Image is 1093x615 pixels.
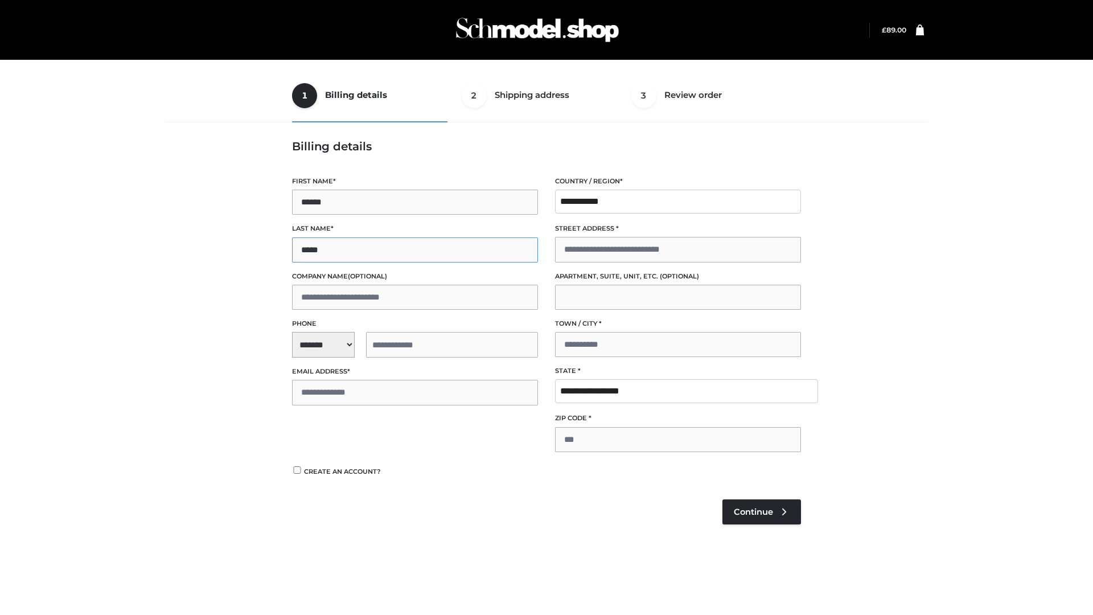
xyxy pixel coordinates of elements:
span: Continue [734,507,773,517]
input: Create an account? [292,466,302,474]
label: Town / City [555,318,801,329]
img: Schmodel Admin 964 [452,7,623,52]
a: £89.00 [882,26,906,34]
label: Company name [292,271,538,282]
span: (optional) [660,272,699,280]
span: £ [882,26,886,34]
label: Last name [292,223,538,234]
bdi: 89.00 [882,26,906,34]
label: First name [292,176,538,187]
a: Continue [722,499,801,524]
label: Street address [555,223,801,234]
h3: Billing details [292,140,801,153]
label: Phone [292,318,538,329]
label: State [555,366,801,376]
label: Email address [292,366,538,377]
span: (optional) [348,272,387,280]
label: Apartment, suite, unit, etc. [555,271,801,282]
label: Country / Region [555,176,801,187]
label: ZIP Code [555,413,801,424]
span: Create an account? [304,468,381,475]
